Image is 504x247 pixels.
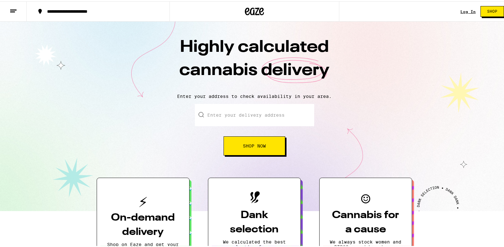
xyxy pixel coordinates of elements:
[4,4,46,10] span: Hi. Need any help?
[487,8,497,12] span: Shop
[143,35,366,87] h1: Highly calculated cannabis delivery
[243,142,266,147] span: Shop Now
[218,207,290,236] h3: Dank selection
[224,135,285,154] button: Shop Now
[6,93,502,98] p: Enter your address to check availability in your area.
[330,207,402,236] h3: Cannabis for a cause
[480,5,504,16] button: Shop
[460,8,476,12] a: Log In
[195,103,314,125] input: Enter your delivery address
[107,209,179,238] h3: On-demand delivery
